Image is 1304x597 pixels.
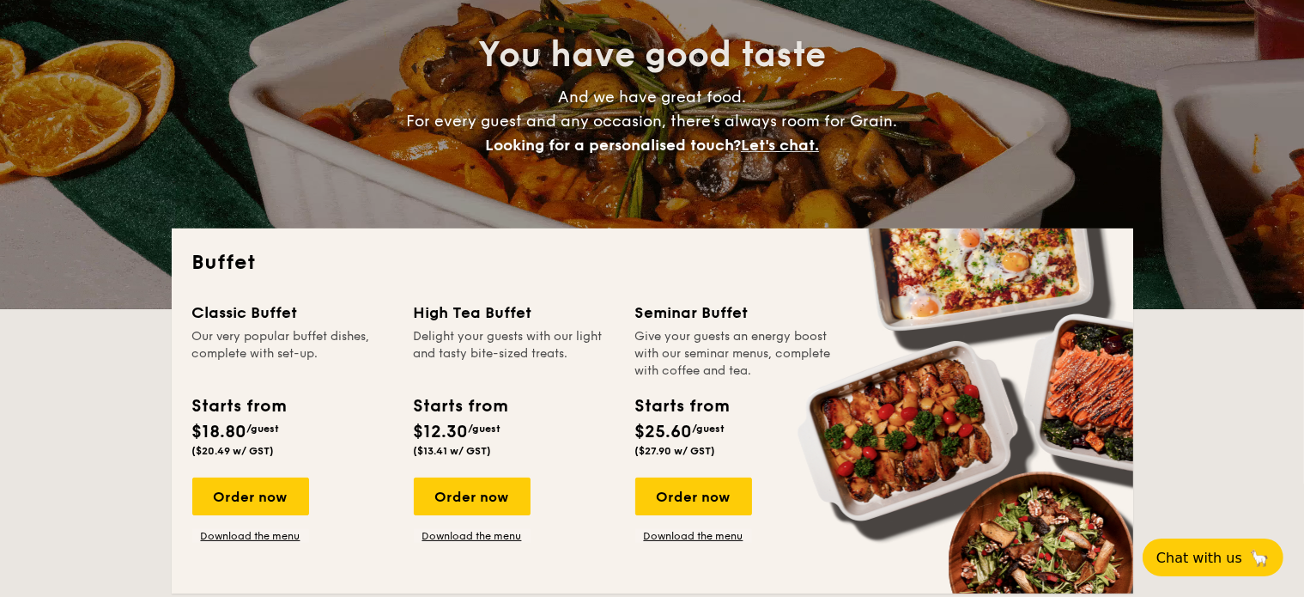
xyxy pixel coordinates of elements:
span: /guest [247,423,280,435]
div: Classic Buffet [192,301,393,325]
h2: Buffet [192,249,1113,277]
div: Starts from [635,393,729,419]
span: $12.30 [414,422,469,442]
button: Chat with us🦙 [1143,539,1283,576]
span: And we have great food. For every guest and any occasion, there’s always room for Grain. [407,88,898,155]
a: Download the menu [414,529,531,543]
span: /guest [693,423,725,435]
div: Our very popular buffet dishes, complete with set-up. [192,328,393,380]
span: You have good taste [478,34,826,76]
a: Download the menu [192,529,309,543]
div: Starts from [192,393,286,419]
span: ($27.90 w/ GST) [635,445,716,457]
div: Order now [192,478,309,515]
div: Give your guests an energy boost with our seminar menus, complete with coffee and tea. [635,328,836,380]
span: $18.80 [192,422,247,442]
div: Order now [414,478,531,515]
div: Delight your guests with our light and tasty bite-sized treats. [414,328,615,380]
div: Starts from [414,393,507,419]
span: 🦙 [1249,548,1270,568]
span: ($20.49 w/ GST) [192,445,275,457]
span: Looking for a personalised touch? [485,136,741,155]
a: Download the menu [635,529,752,543]
span: Chat with us [1156,550,1242,566]
span: Let's chat. [741,136,819,155]
span: $25.60 [635,422,693,442]
span: /guest [469,423,501,435]
div: High Tea Buffet [414,301,615,325]
div: Seminar Buffet [635,301,836,325]
div: Order now [635,478,752,515]
span: ($13.41 w/ GST) [414,445,492,457]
